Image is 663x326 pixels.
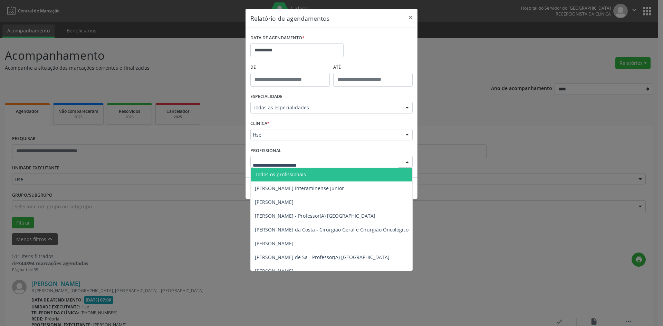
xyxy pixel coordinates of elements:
[255,171,306,178] span: Todos os profissionais
[255,199,294,205] span: [PERSON_NAME]
[333,62,413,73] label: ATÉ
[253,104,398,111] span: Todas as especialidades
[250,118,270,129] label: CLÍNICA
[255,226,409,233] span: [PERSON_NAME] da Costa - Cirurgião Geral e Cirurgião Oncológico
[250,14,329,23] h5: Relatório de agendamentos
[250,62,330,73] label: De
[255,268,294,274] span: [PERSON_NAME]
[255,254,390,260] span: [PERSON_NAME] de Sa - Professor(A) [GEOGRAPHIC_DATA]
[255,240,294,247] span: [PERSON_NAME]
[250,91,282,102] label: ESPECIALIDADE
[255,213,375,219] span: [PERSON_NAME] - Professor(A) [GEOGRAPHIC_DATA]
[255,185,344,191] span: [PERSON_NAME] Interaminense Junior
[250,145,281,156] label: PROFISSIONAL
[253,131,398,138] span: Hse
[250,33,305,43] label: DATA DE AGENDAMENTO
[404,9,417,26] button: Close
